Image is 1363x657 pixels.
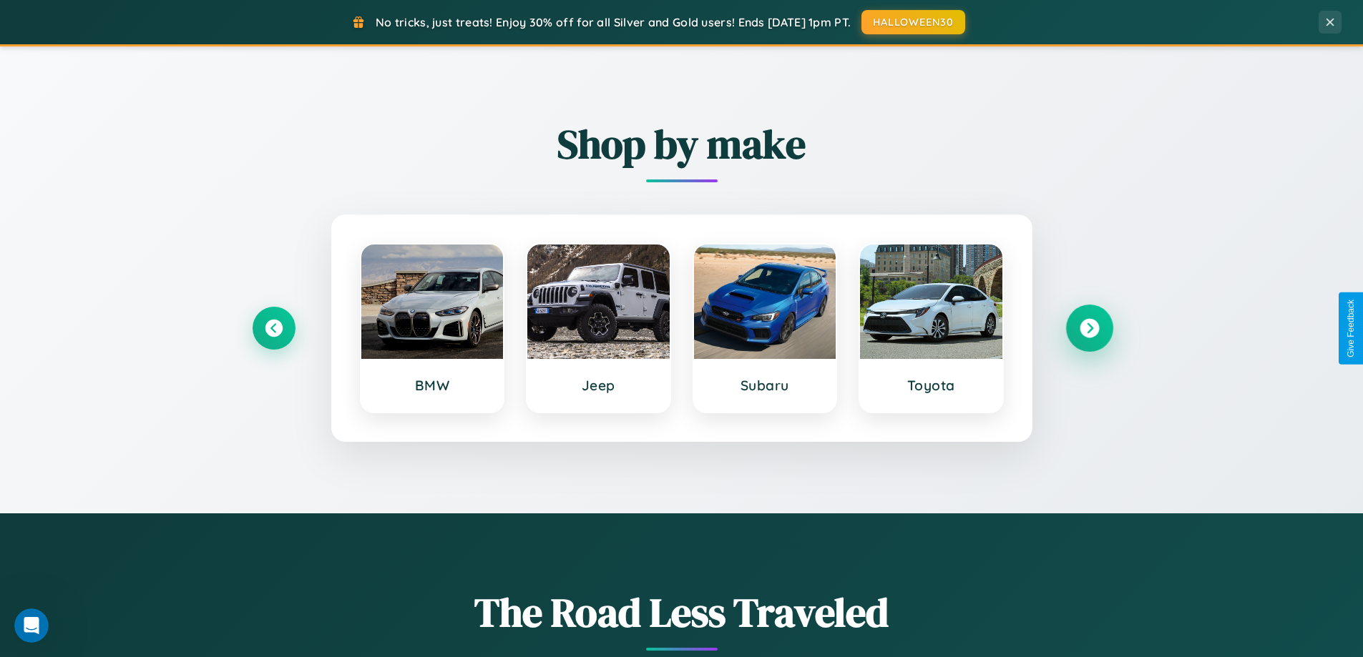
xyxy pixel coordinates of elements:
h3: BMW [376,377,489,394]
button: HALLOWEEN30 [861,10,965,34]
iframe: Intercom live chat [14,608,49,643]
span: No tricks, just treats! Enjoy 30% off for all Silver and Gold users! Ends [DATE] 1pm PT. [376,15,851,29]
h3: Subaru [708,377,822,394]
h2: Shop by make [253,117,1111,172]
h1: The Road Less Traveled [253,585,1111,640]
h3: Jeep [542,377,655,394]
div: Give Feedback [1346,300,1356,357]
h3: Toyota [874,377,988,394]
